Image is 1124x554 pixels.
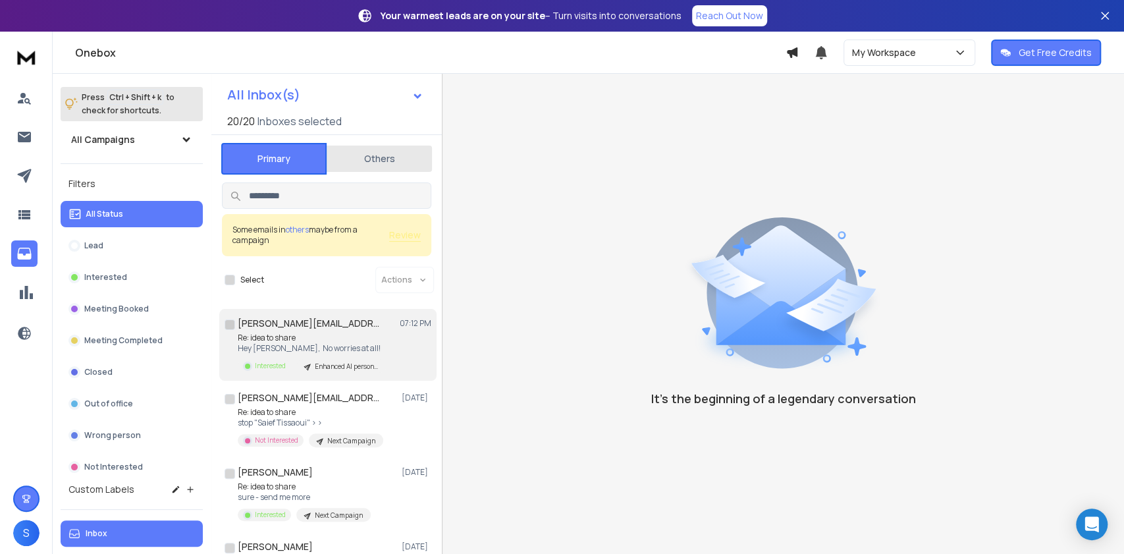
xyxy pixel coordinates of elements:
button: S [13,520,40,546]
p: – Turn visits into conversations [381,9,682,22]
h1: [PERSON_NAME] [238,466,313,479]
h1: Onebox [75,45,786,61]
button: Get Free Credits [991,40,1101,66]
p: Not Interested [255,435,298,445]
p: Re: idea to share [238,482,371,492]
p: Next Campaign [327,436,375,446]
p: [DATE] [402,541,431,552]
h1: [PERSON_NAME][EMAIL_ADDRESS][DOMAIN_NAME] [238,391,383,404]
p: Hey [PERSON_NAME], No worries at all! [238,343,386,354]
label: Select [240,275,264,285]
button: All Status [61,201,203,227]
strong: Your warmest leads are on your site [381,9,545,22]
h3: Filters [61,175,203,193]
p: My Workspace [852,46,921,59]
p: Next Campaign [315,511,363,520]
p: Interested [84,272,127,283]
span: 20 / 20 [227,113,255,129]
p: Not Interested [84,462,143,472]
button: Not Interested [61,454,203,480]
button: Out of office [61,391,203,417]
p: Reach Out Now [696,9,763,22]
button: Inbox [61,520,203,547]
button: All Inbox(s) [217,82,434,108]
p: Get Free Credits [1019,46,1092,59]
h1: [PERSON_NAME] [238,540,313,553]
button: Review [389,229,421,242]
span: Ctrl + Shift + k [107,90,163,105]
p: Wrong person [84,430,141,441]
button: Others [327,144,432,173]
div: Open Intercom Messenger [1076,509,1108,540]
p: 07:12 PM [400,318,431,329]
img: logo [13,45,40,69]
h3: Custom Labels [68,483,134,496]
p: Lead [84,240,103,251]
h1: All Campaigns [71,133,135,146]
p: Re: idea to share [238,333,386,343]
p: [DATE] [402,393,431,403]
p: It’s the beginning of a legendary conversation [651,389,916,408]
p: stop "Saief Tissaoui" > > [238,418,383,428]
button: Primary [221,143,327,175]
p: Interested [255,361,286,371]
p: sure - send me more [238,492,371,503]
button: All Campaigns [61,126,203,153]
p: Press to check for shortcuts. [82,91,174,117]
p: Out of office [84,399,133,409]
button: Wrong person [61,422,203,449]
p: [DATE] [402,467,431,478]
p: Re: idea to share [238,407,383,418]
p: All Status [86,209,123,219]
p: Closed [84,367,113,377]
p: Enhanced AI personalization [315,362,378,372]
button: Meeting Booked [61,296,203,322]
a: Reach Out Now [692,5,767,26]
button: Interested [61,264,203,291]
span: others [286,224,309,235]
h3: Inboxes selected [257,113,342,129]
button: Meeting Completed [61,327,203,354]
h1: [PERSON_NAME][EMAIL_ADDRESS][DOMAIN_NAME] [238,317,383,330]
button: Closed [61,359,203,385]
h1: All Inbox(s) [227,88,300,101]
div: Some emails in maybe from a campaign [232,225,389,246]
p: Inbox [86,528,107,539]
p: Meeting Booked [84,304,149,314]
button: Lead [61,233,203,259]
p: Meeting Completed [84,335,163,346]
p: Interested [255,510,286,520]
